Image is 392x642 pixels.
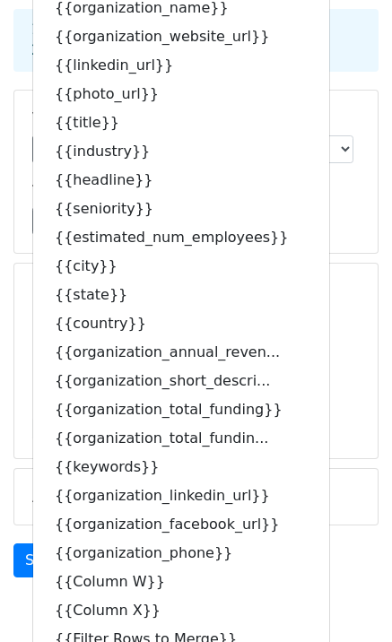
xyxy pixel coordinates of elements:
div: 1. Write your email in Gmail 2. Click [18,20,374,61]
a: {{estimated_num_employees}} [33,223,329,252]
a: {{organization_linkedin_url}} [33,481,329,510]
a: {{photo_url}} [33,80,329,108]
iframe: Chat Widget [302,556,392,642]
a: {{Column W}} [33,568,329,596]
a: {{Column X}} [33,596,329,625]
a: {{organization_total_funding}} [33,395,329,424]
a: {{seniority}} [33,195,329,223]
a: Send [13,543,73,577]
a: {{state}} [33,281,329,309]
a: {{country}} [33,309,329,338]
a: {{organization_facebook_url}} [33,510,329,539]
a: {{organization_annual_reven... [33,338,329,367]
a: {{linkedin_url}} [33,51,329,80]
a: {{title}} [33,108,329,137]
a: {{organization_short_descri... [33,367,329,395]
a: {{organization_total_fundin... [33,424,329,453]
a: {{headline}} [33,166,329,195]
a: {{organization_phone}} [33,539,329,568]
a: {{city}} [33,252,329,281]
a: {{industry}} [33,137,329,166]
a: {{organization_website_url}} [33,22,329,51]
a: {{keywords}} [33,453,329,481]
